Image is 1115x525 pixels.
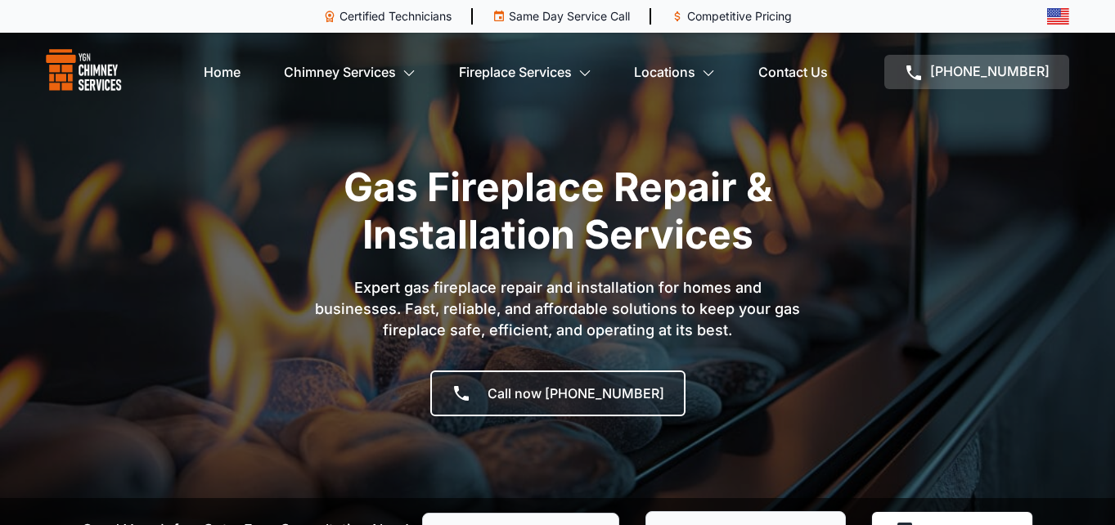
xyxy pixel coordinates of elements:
img: logo [46,49,122,95]
a: Call now [PHONE_NUMBER] [430,370,686,416]
p: Same Day Service Call [509,8,630,25]
a: Fireplace Services [459,56,591,88]
p: Expert gas fireplace repair and installation for homes and businesses. Fast, reliable, and afford... [312,277,803,341]
p: Certified Technicians [339,8,452,25]
a: Home [204,56,241,88]
a: Contact Us [758,56,828,88]
span: [PHONE_NUMBER] [930,63,1050,79]
a: Chimney Services [284,56,416,88]
a: Locations [634,56,715,88]
a: [PHONE_NUMBER] [884,55,1069,89]
p: Competitive Pricing [687,8,792,25]
h1: Gas Fireplace Repair & Installation Services [239,164,877,258]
